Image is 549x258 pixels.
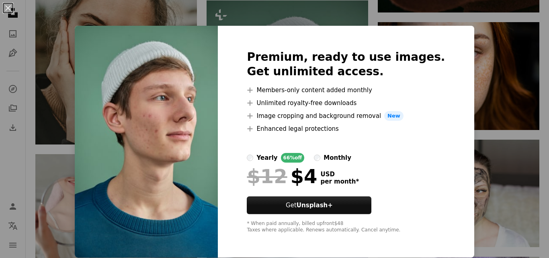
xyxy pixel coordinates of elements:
li: Image cropping and background removal [247,111,445,121]
li: Unlimited royalty-free downloads [247,98,445,108]
h2: Premium, ready to use images. Get unlimited access. [247,50,445,79]
div: yearly [256,153,277,163]
div: 66% off [281,153,305,163]
li: Enhanced legal protections [247,124,445,134]
span: per month * [320,178,359,185]
span: $12 [247,166,287,187]
img: premium_photo-1706429471878-f67141c819c2 [75,26,218,258]
div: $4 [247,166,317,187]
button: GetUnsplash+ [247,196,371,214]
li: Members-only content added monthly [247,85,445,95]
input: monthly [314,155,320,161]
span: USD [320,171,359,178]
div: * When paid annually, billed upfront $48 Taxes where applicable. Renews automatically. Cancel any... [247,221,445,233]
div: monthly [324,153,351,163]
input: yearly66%off [247,155,253,161]
strong: Unsplash+ [297,202,333,209]
span: New [384,111,404,121]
